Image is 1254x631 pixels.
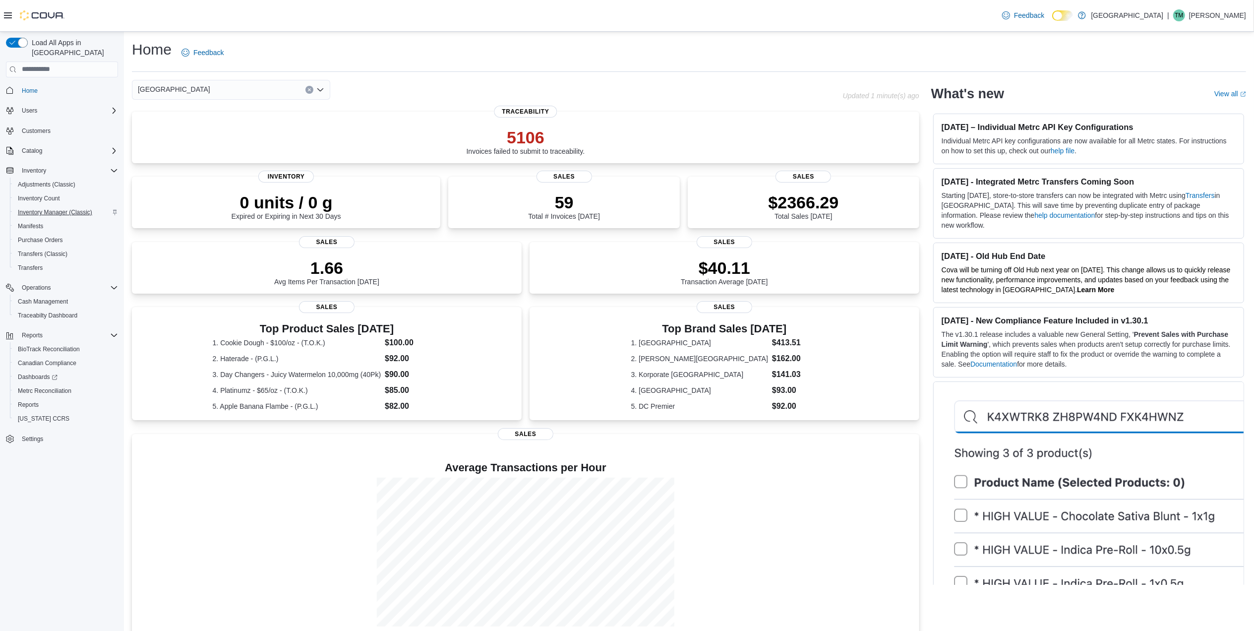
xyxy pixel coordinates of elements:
a: View allExternal link [1214,90,1246,98]
span: Sales [776,171,831,183]
h3: Top Brand Sales [DATE] [631,323,818,335]
h4: Average Transactions per Hour [140,462,911,474]
div: Total # Invoices [DATE] [528,192,599,220]
span: [GEOGRAPHIC_DATA] [138,83,210,95]
a: Traceabilty Dashboard [14,310,81,321]
span: Manifests [14,220,118,232]
a: BioTrack Reconciliation [14,343,84,355]
span: Traceabilty Dashboard [14,310,118,321]
dd: $85.00 [385,384,441,396]
button: Operations [2,281,122,295]
div: Tre Mace [1173,9,1185,21]
button: Open list of options [316,86,324,94]
a: Canadian Compliance [14,357,80,369]
div: Total Sales [DATE] [769,192,839,220]
a: Purchase Orders [14,234,67,246]
a: Transfers [14,262,47,274]
h3: Top Product Sales [DATE] [213,323,441,335]
span: Sales [537,171,592,183]
span: Users [22,107,37,115]
span: Inventory [18,165,118,177]
button: Inventory Count [10,191,122,205]
span: Sales [697,236,752,248]
span: Reports [22,331,43,339]
h3: [DATE] - New Compliance Feature Included in v1.30.1 [942,315,1236,325]
span: Transfers [14,262,118,274]
span: Users [18,105,118,117]
span: Canadian Compliance [14,357,118,369]
span: Reports [18,329,118,341]
dt: 2. Haterade - (P.G.L.) [213,354,381,364]
a: Inventory Count [14,192,64,204]
span: Adjustments (Classic) [14,179,118,190]
button: BioTrack Reconciliation [10,342,122,356]
span: [US_STATE] CCRS [18,415,69,423]
strong: Prevent Sales with Purchase Limit Warning [942,330,1229,348]
span: Sales [498,428,553,440]
dt: 1. Cookie Dough - $100/oz - (T.O.K.) [213,338,381,348]
dd: $93.00 [772,384,818,396]
button: Users [2,104,122,118]
button: Clear input [305,86,313,94]
button: Traceabilty Dashboard [10,309,122,322]
h3: [DATE] – Individual Metrc API Key Configurations [942,122,1236,132]
dt: 4. Platinumz - $65/oz - (T.O.K.) [213,385,381,395]
dt: 3. Day Changers - Juicy Watermelon 10,000mg (40Pk) [213,370,381,379]
span: Inventory Manager (Classic) [14,206,118,218]
button: Adjustments (Classic) [10,178,122,191]
dd: $90.00 [385,369,441,380]
p: [PERSON_NAME] [1189,9,1246,21]
button: Inventory [2,164,122,178]
p: Updated 1 minute(s) ago [843,92,919,100]
dd: $92.00 [772,400,818,412]
dt: 2. [PERSON_NAME][GEOGRAPHIC_DATA] [631,354,768,364]
nav: Complex example [6,79,118,472]
a: Manifests [14,220,47,232]
button: Canadian Compliance [10,356,122,370]
span: Cash Management [14,296,118,308]
button: Transfers (Classic) [10,247,122,261]
div: Expired or Expiring in Next 30 Days [232,192,341,220]
button: Inventory Manager (Classic) [10,205,122,219]
a: Feedback [998,5,1048,25]
div: Transaction Average [DATE] [681,258,768,286]
a: Settings [18,433,47,445]
a: Adjustments (Classic) [14,179,79,190]
p: 59 [528,192,599,212]
button: Cash Management [10,295,122,309]
span: Transfers [18,264,43,272]
a: Transfers [1186,191,1215,199]
span: Home [22,87,38,95]
dt: 1. [GEOGRAPHIC_DATA] [631,338,768,348]
span: Feedback [193,48,224,58]
p: 5106 [467,127,585,147]
span: Traceabilty Dashboard [18,312,77,319]
button: [US_STATE] CCRS [10,412,122,426]
span: Inventory [22,167,46,175]
span: Purchase Orders [18,236,63,244]
span: Sales [299,301,355,313]
dd: $162.00 [772,353,818,365]
p: $2366.29 [769,192,839,212]
button: Manifests [10,219,122,233]
p: The v1.30.1 release includes a valuable new General Setting, ' ', which prevents sales when produ... [942,329,1236,369]
p: | [1167,9,1169,21]
p: Individual Metrc API key configurations are now available for all Metrc states. For instructions ... [942,136,1236,156]
span: Inventory Count [18,194,60,202]
span: Inventory [258,171,314,183]
span: Settings [22,435,43,443]
svg: External link [1240,91,1246,97]
button: Purchase Orders [10,233,122,247]
span: Canadian Compliance [18,359,76,367]
button: Catalog [18,145,46,157]
a: Dashboards [10,370,122,384]
span: Cova will be turning off Old Hub next year on [DATE]. This change allows us to quickly release ne... [942,266,1231,294]
a: Customers [18,125,55,137]
button: Transfers [10,261,122,275]
span: Operations [22,284,51,292]
img: Cova [20,10,64,20]
button: Users [18,105,41,117]
span: Transfers (Classic) [14,248,118,260]
a: help documentation [1034,211,1095,219]
a: [US_STATE] CCRS [14,413,73,425]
